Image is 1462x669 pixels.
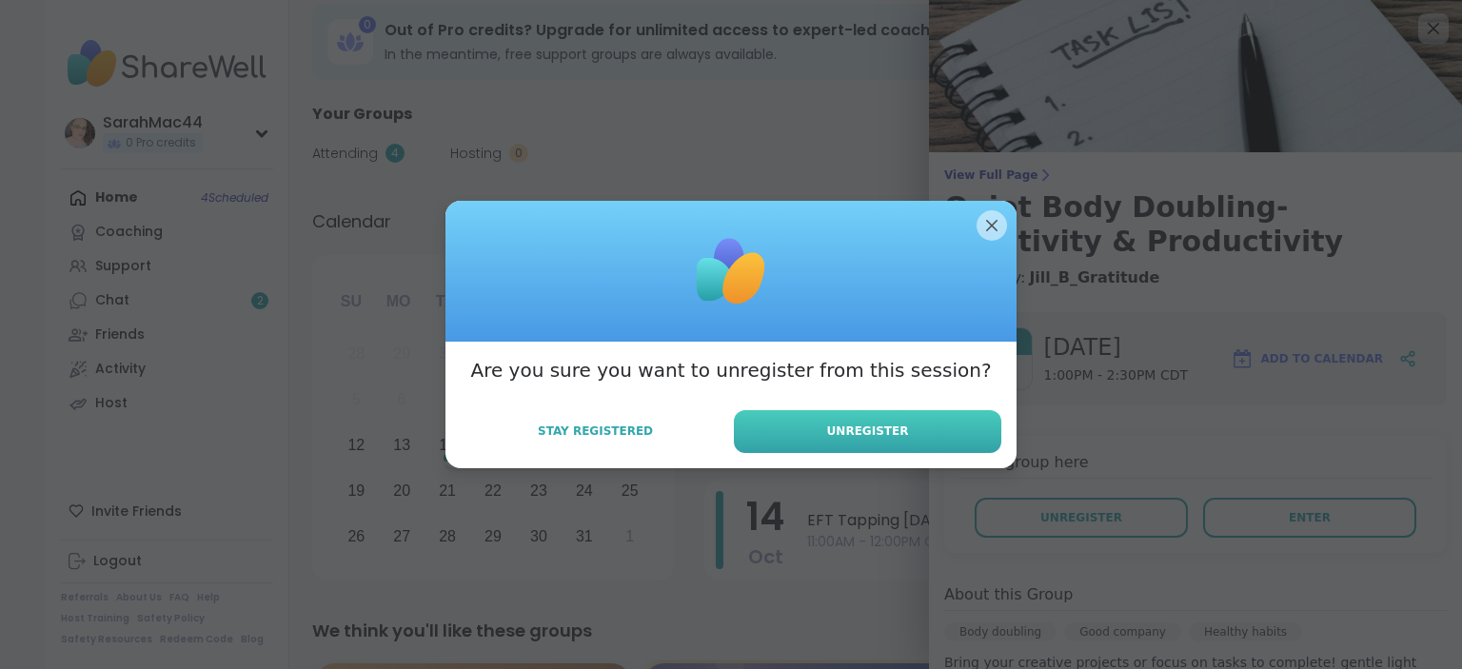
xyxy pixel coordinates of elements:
[827,423,909,440] span: Unregister
[683,224,779,319] img: ShareWell Logomark
[538,423,653,440] span: Stay Registered
[461,411,730,451] button: Stay Registered
[470,357,991,384] h3: Are you sure you want to unregister from this session?
[734,410,1001,453] button: Unregister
